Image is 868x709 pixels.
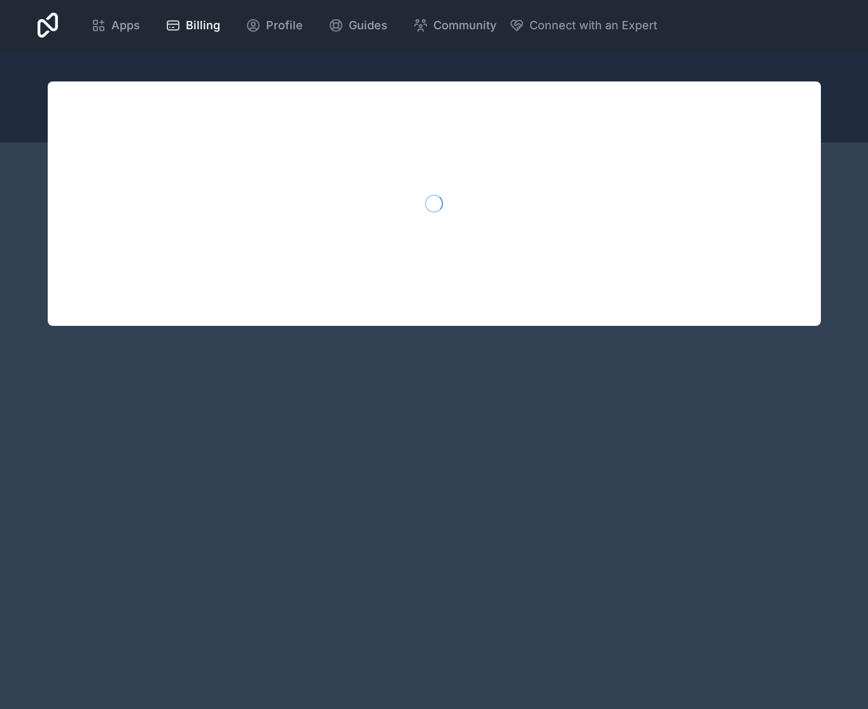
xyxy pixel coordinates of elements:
[349,17,388,34] span: Guides
[403,11,507,39] a: Community
[111,17,140,34] span: Apps
[509,17,657,34] button: Connect with an Expert
[318,11,398,39] a: Guides
[186,17,220,34] span: Billing
[81,11,150,39] a: Apps
[529,17,657,34] span: Connect with an Expert
[235,11,313,39] a: Profile
[155,11,230,39] a: Billing
[433,17,496,34] span: Community
[266,17,303,34] span: Profile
